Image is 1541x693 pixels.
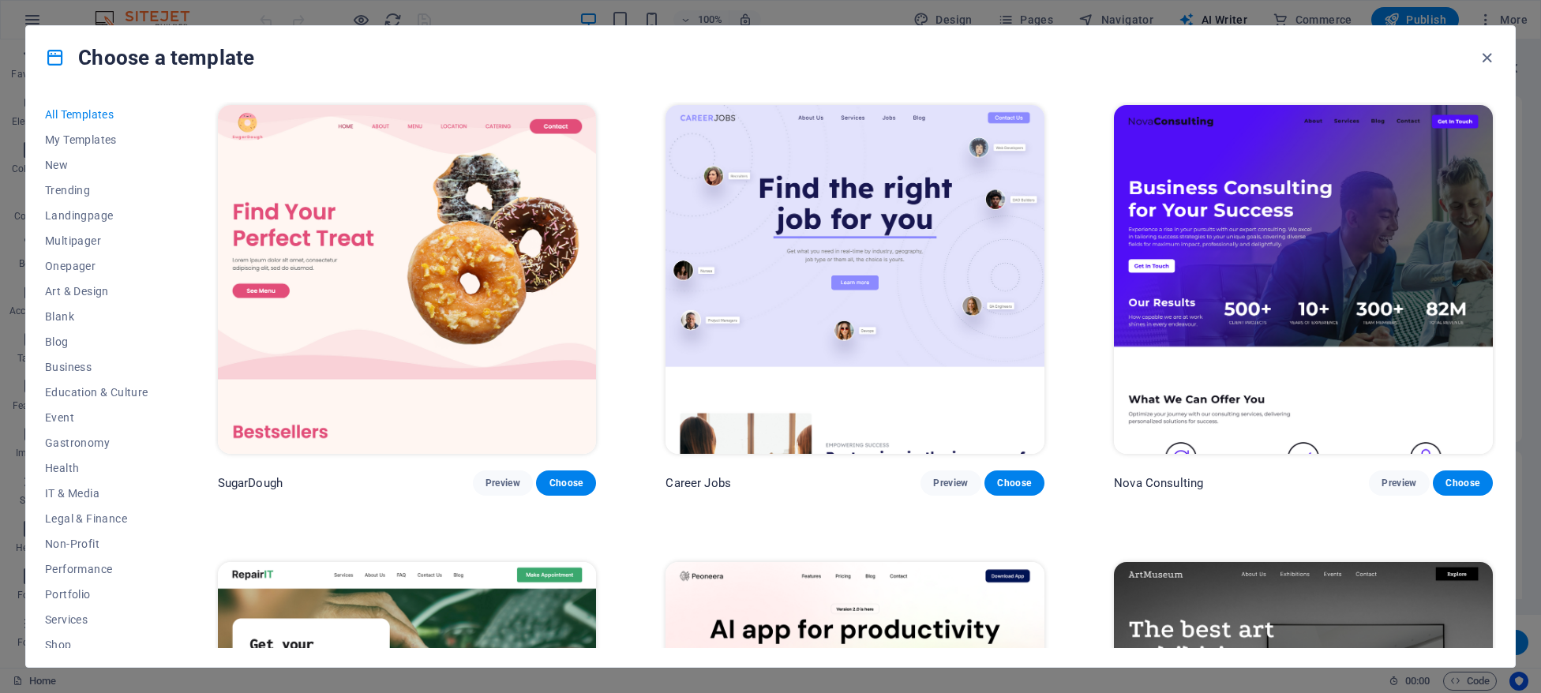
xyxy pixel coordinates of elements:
[45,380,148,405] button: Education & Culture
[45,462,148,474] span: Health
[45,335,148,348] span: Blog
[1382,477,1416,489] span: Preview
[45,613,148,626] span: Services
[1114,105,1493,454] img: Nova Consulting
[45,285,148,298] span: Art & Design
[45,178,148,203] button: Trending
[45,329,148,354] button: Blog
[920,470,980,496] button: Preview
[1369,470,1429,496] button: Preview
[45,310,148,323] span: Blank
[45,234,148,247] span: Multipager
[45,203,148,228] button: Landingpage
[45,481,148,506] button: IT & Media
[666,105,1044,454] img: Career Jobs
[45,563,148,575] span: Performance
[32,54,39,72] button: 2
[45,632,148,657] button: Shop
[45,354,148,380] button: Business
[45,588,148,601] span: Portfolio
[45,436,148,449] span: Gastronomy
[45,108,148,121] span: All Templates
[666,475,731,491] p: Career Jobs
[473,470,533,496] button: Preview
[45,405,148,430] button: Event
[45,607,148,632] button: Services
[1445,477,1480,489] span: Choose
[32,71,39,89] button: 3
[45,455,148,481] button: Health
[45,253,148,279] button: Onepager
[45,538,148,550] span: Non-Profit
[45,386,148,399] span: Education & Culture
[45,159,148,171] span: New
[45,639,148,651] span: Shop
[45,279,148,304] button: Art & Design
[997,477,1032,489] span: Choose
[45,506,148,531] button: Legal & Finance
[549,477,583,489] span: Choose
[45,45,254,70] h4: Choose a template
[45,133,148,146] span: My Templates
[45,556,148,582] button: Performance
[536,470,596,496] button: Choose
[933,477,968,489] span: Preview
[45,582,148,607] button: Portfolio
[45,487,148,500] span: IT & Media
[45,361,148,373] span: Business
[32,36,39,54] button: 1
[45,228,148,253] button: Multipager
[45,304,148,329] button: Blank
[218,475,283,491] p: SugarDough
[45,411,148,424] span: Event
[218,105,597,454] img: SugarDough
[1114,475,1203,491] p: Nova Consulting
[45,152,148,178] button: New
[45,512,148,525] span: Legal & Finance
[486,477,520,489] span: Preview
[1433,470,1493,496] button: Choose
[45,209,148,222] span: Landingpage
[45,531,148,556] button: Non-Profit
[45,260,148,272] span: Onepager
[984,470,1044,496] button: Choose
[45,102,148,127] button: All Templates
[45,127,148,152] button: My Templates
[45,430,148,455] button: Gastronomy
[45,184,148,197] span: Trending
